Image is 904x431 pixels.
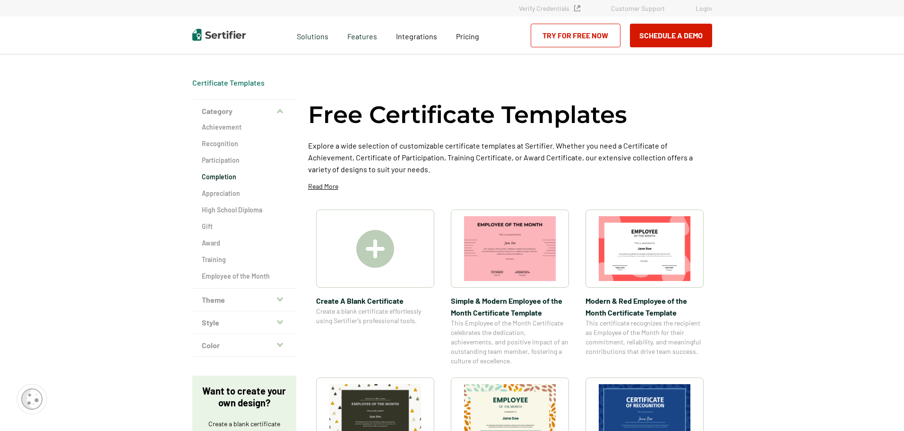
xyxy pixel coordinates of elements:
span: Features [347,29,377,41]
a: Training [202,255,287,264]
a: Award [202,238,287,248]
button: Theme [192,289,296,311]
a: Simple & Modern Employee of the Month Certificate TemplateSimple & Modern Employee of the Month C... [451,210,569,366]
span: Create a blank certificate effortlessly using Sertifier’s professional tools. [316,307,434,325]
a: Participation [202,156,287,165]
a: Gift [202,222,287,231]
div: Breadcrumb [192,78,265,88]
img: Cookie Popup Icon [21,388,43,410]
span: Create A Blank Certificate [316,295,434,307]
a: Pricing [456,29,479,41]
p: Explore a wide selection of customizable certificate templates at Sertifier. Whether you need a C... [308,140,712,175]
button: Schedule a Demo [630,24,712,47]
img: Sertifier | Digital Credentialing Platform [192,29,246,41]
a: Certificate Templates [192,78,265,87]
a: High School Diploma [202,205,287,215]
a: Employee of the Month [202,272,287,281]
p: Want to create your own design? [202,385,287,409]
img: Modern & Red Employee of the Month Certificate Template [599,216,690,281]
a: Recognition [202,139,287,149]
a: Integrations [396,29,437,41]
img: Verified [574,5,580,11]
a: Appreciation [202,189,287,198]
a: Customer Support [611,4,665,12]
iframe: Chat Widget [857,386,904,431]
span: Integrations [396,32,437,41]
button: Color [192,334,296,357]
button: Category [192,100,296,123]
span: Modern & Red Employee of the Month Certificate Template [585,295,704,318]
a: Modern & Red Employee of the Month Certificate TemplateModern & Red Employee of the Month Certifi... [585,210,704,366]
h1: Free Certificate Templates [308,99,627,130]
span: Solutions [297,29,328,41]
div: Category [192,123,296,289]
a: Completion [202,172,287,182]
a: Achievement [202,123,287,132]
p: Read More [308,182,338,191]
img: Create A Blank Certificate [356,230,394,268]
a: Verify Credentials [519,4,580,12]
span: This certificate recognizes the recipient as Employee of the Month for their commitment, reliabil... [585,318,704,356]
img: Simple & Modern Employee of the Month Certificate Template [464,216,556,281]
button: Style [192,311,296,334]
span: Simple & Modern Employee of the Month Certificate Template [451,295,569,318]
a: Try for Free Now [531,24,620,47]
a: Login [696,4,712,12]
span: Pricing [456,32,479,41]
span: This Employee of the Month Certificate celebrates the dedication, achievements, and positive impa... [451,318,569,366]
